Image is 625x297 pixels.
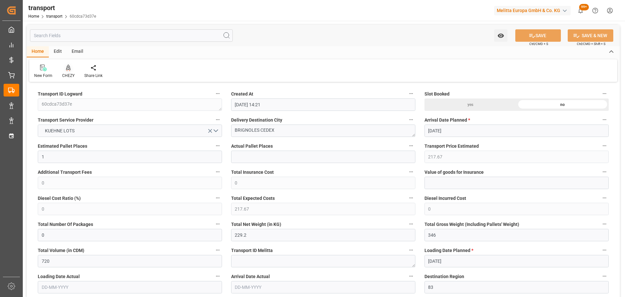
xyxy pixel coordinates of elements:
[424,117,470,124] span: Arrival Date Planned
[407,115,415,124] button: Delivery Destination City
[28,3,96,13] div: transport
[407,168,415,176] button: Total Insurance Cost
[214,141,222,150] button: Estimated Pallet Places
[231,117,282,124] span: Delivery Destination City
[231,125,415,137] textarea: BRIGNOLES CEDEX
[424,143,479,150] span: Transport Price Estimated
[38,117,93,124] span: Transport Service Provider
[579,4,589,10] span: 99+
[424,247,473,254] span: Loading Date Planned
[38,281,222,293] input: DD-MM-YYYY
[62,73,75,79] div: CHEZY
[424,195,466,202] span: Diesel Incurred Cost
[588,3,603,18] button: Help Center
[42,127,78,134] span: KUEHNE LOTS
[424,221,519,228] span: Total Gross Weight (Including Pallets' Weight)
[568,29,613,42] button: SAVE & NEW
[214,272,222,280] button: Loading Date Actual
[38,221,93,228] span: Total Number Of Packages
[38,169,92,176] span: Additional Transport Fees
[424,98,517,111] div: yes
[494,29,507,42] button: open menu
[28,14,39,19] a: Home
[600,141,609,150] button: Transport Price Estimated
[407,220,415,228] button: Total Net Weight (in KG)
[231,143,273,150] span: Actual Pallet Places
[27,46,49,57] div: Home
[231,195,275,202] span: Total Expected Costs
[84,73,103,79] div: Share Link
[515,29,561,42] button: SAVE
[407,272,415,280] button: Arrival Date Actual
[600,115,609,124] button: Arrival Date Planned *
[214,194,222,202] button: Diesel Cost Ratio (%)
[529,41,548,46] span: Ctrl/CMD + S
[577,41,605,46] span: Ctrl/CMD + Shift + S
[494,4,573,17] button: Melitta Europa GmbH & Co. KG
[517,98,609,111] div: no
[34,73,52,79] div: New Form
[231,273,270,280] span: Arrival Date Actual
[49,46,67,57] div: Edit
[424,169,484,176] span: Value of goods for Insurance
[38,143,87,150] span: Estimated Pallet Places
[38,247,84,254] span: Total Volume (in CDM)
[573,3,588,18] button: show 100 new notifications
[231,169,274,176] span: Total Insurance Cost
[600,194,609,202] button: Diesel Incurred Cost
[494,6,571,15] div: Melitta Europa GmbH & Co. KG
[231,98,415,111] input: DD-MM-YYYY HH:MM
[231,281,415,293] input: DD-MM-YYYY
[214,246,222,254] button: Total Volume (in CDM)
[214,89,222,98] button: Transport ID Logward
[38,273,80,280] span: Loading Date Actual
[214,168,222,176] button: Additional Transport Fees
[214,220,222,228] button: Total Number Of Packages
[38,195,81,202] span: Diesel Cost Ratio (%)
[231,247,273,254] span: Transport ID Melitta
[407,89,415,98] button: Created At
[30,29,233,42] input: Search Fields
[407,246,415,254] button: Transport ID Melitta
[600,220,609,228] button: Total Gross Weight (Including Pallets' Weight)
[600,272,609,280] button: Destination Region
[231,91,253,97] span: Created At
[38,91,82,97] span: Transport ID Logward
[424,273,464,280] span: Destination Region
[231,221,281,228] span: Total Net Weight (in KG)
[424,91,450,97] span: Slot Booked
[424,255,609,267] input: DD-MM-YYYY
[600,246,609,254] button: Loading Date Planned *
[46,14,62,19] a: transport
[407,194,415,202] button: Total Expected Costs
[38,98,222,111] textarea: 60cdca73d37e
[600,168,609,176] button: Value of goods for Insurance
[424,125,609,137] input: DD-MM-YYYY
[38,125,222,137] button: open menu
[407,141,415,150] button: Actual Pallet Places
[600,89,609,98] button: Slot Booked
[67,46,88,57] div: Email
[214,115,222,124] button: Transport Service Provider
